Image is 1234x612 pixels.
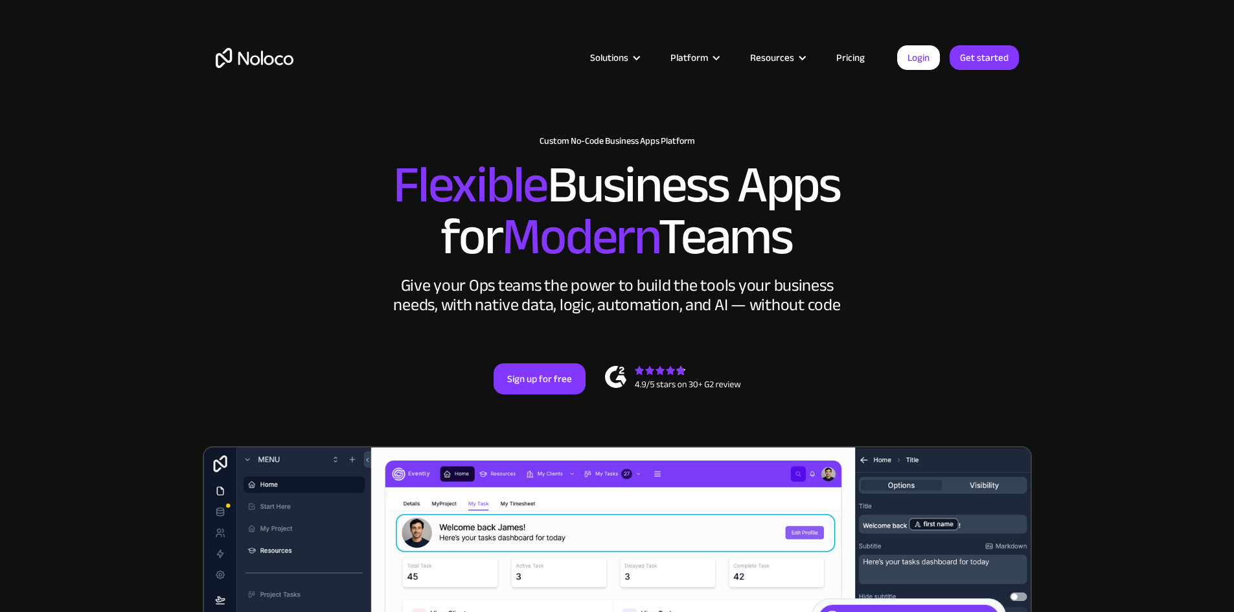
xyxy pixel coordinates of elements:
a: Pricing [820,49,881,66]
span: Modern [502,188,658,285]
div: Resources [750,49,794,66]
div: Solutions [590,49,628,66]
div: Solutions [574,49,654,66]
h1: Custom No-Code Business Apps Platform [216,136,1019,146]
a: home [216,48,293,68]
h2: Business Apps for Teams [216,159,1019,263]
div: Give your Ops teams the power to build the tools your business needs, with native data, logic, au... [391,276,844,315]
span: Flexible [393,137,547,233]
a: Get started [950,45,1019,70]
a: Login [897,45,940,70]
div: Platform [670,49,708,66]
div: Platform [654,49,734,66]
a: Sign up for free [494,363,586,394]
div: Resources [734,49,820,66]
